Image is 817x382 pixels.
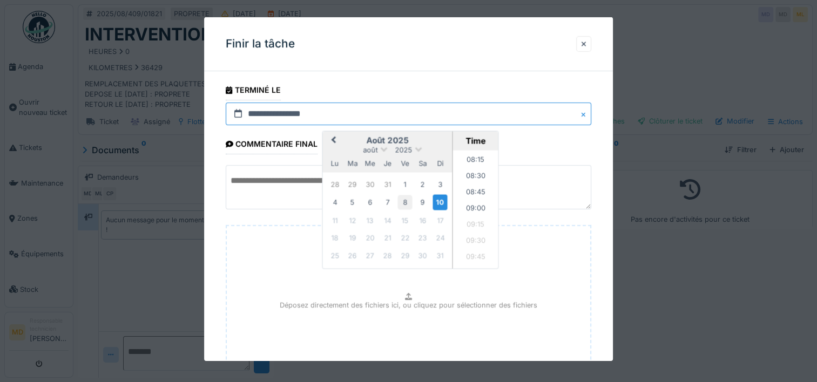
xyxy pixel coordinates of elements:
div: Not available dimanche 17 août 2025 [433,213,447,228]
div: Not available mercredi 13 août 2025 [363,213,377,228]
span: août [363,146,377,154]
div: Time [456,135,496,146]
li: 09:00 [453,201,499,217]
div: Choose lundi 28 juillet 2025 [328,177,342,192]
div: Not available dimanche 24 août 2025 [433,230,447,245]
div: Not available vendredi 29 août 2025 [398,248,413,263]
div: Not available jeudi 21 août 2025 [380,230,395,245]
div: Not available vendredi 15 août 2025 [398,213,413,228]
div: Not available lundi 11 août 2025 [328,213,342,228]
div: Not available samedi 16 août 2025 [415,213,430,228]
p: Déposez directement des fichiers ici, ou cliquez pour sélectionner des fichiers [280,300,537,310]
div: samedi [415,156,430,170]
div: Not available lundi 18 août 2025 [328,230,342,245]
div: Choose mercredi 30 juillet 2025 [363,177,377,192]
div: Not available mardi 19 août 2025 [345,230,360,245]
div: Choose dimanche 10 août 2025 [433,194,447,210]
div: Commentaire final [226,136,318,154]
li: 10:00 [453,266,499,282]
div: Not available jeudi 14 août 2025 [380,213,395,228]
div: Terminé le [226,82,280,100]
div: Choose vendredi 1 août 2025 [398,177,413,192]
li: 09:15 [453,217,499,234]
div: Month août, 2025 [326,175,449,264]
div: Not available mercredi 20 août 2025 [363,230,377,245]
span: 2025 [395,146,412,154]
div: Choose samedi 9 août 2025 [415,195,430,209]
div: Not available mardi 12 août 2025 [345,213,360,228]
div: Choose dimanche 3 août 2025 [433,177,447,192]
div: Choose samedi 2 août 2025 [415,177,430,192]
div: Not available jeudi 28 août 2025 [380,248,395,263]
div: Not available samedi 30 août 2025 [415,248,430,263]
div: mercredi [363,156,377,170]
div: jeudi [380,156,395,170]
button: Close [579,103,591,125]
div: lundi [328,156,342,170]
li: 09:45 [453,250,499,266]
div: Choose mardi 5 août 2025 [345,195,360,209]
div: vendredi [398,156,413,170]
div: Not available mardi 26 août 2025 [345,248,360,263]
li: 08:45 [453,185,499,201]
div: Choose jeudi 31 juillet 2025 [380,177,395,192]
div: Choose jeudi 7 août 2025 [380,195,395,209]
div: Not available dimanche 31 août 2025 [433,248,447,263]
div: Not available lundi 25 août 2025 [328,248,342,263]
div: Choose vendredi 8 août 2025 [398,195,413,209]
div: Not available mercredi 27 août 2025 [363,248,377,263]
h3: Finir la tâche [226,37,295,51]
h2: août 2025 [323,135,453,145]
div: Choose mercredi 6 août 2025 [363,195,377,209]
li: 09:30 [453,234,499,250]
li: 08:15 [453,153,499,169]
button: Previous Month [324,132,341,149]
div: Not available vendredi 22 août 2025 [398,230,413,245]
div: mardi [345,156,360,170]
div: Choose mardi 29 juillet 2025 [345,177,360,192]
div: Not available samedi 23 août 2025 [415,230,430,245]
div: dimanche [433,156,447,170]
li: 08:30 [453,169,499,185]
ul: Time [453,150,499,268]
div: Choose lundi 4 août 2025 [328,195,342,209]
